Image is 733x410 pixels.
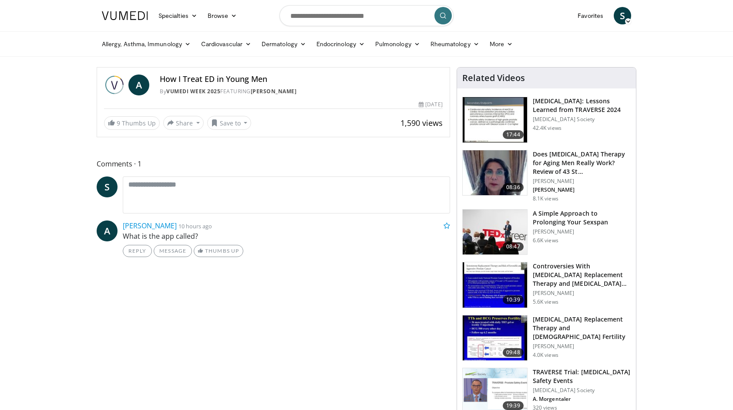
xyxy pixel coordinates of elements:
a: Message [154,245,192,257]
a: A [97,220,118,241]
a: 08:47 A Simple Approach to Prolonging Your Sexspan [PERSON_NAME] 6.6K views [462,209,631,255]
span: 19:39 [503,401,524,410]
span: 09:48 [503,348,524,357]
p: [PERSON_NAME] [533,228,631,235]
button: Share [163,116,204,130]
a: 09:48 [MEDICAL_DATA] Replacement Therapy and [DEMOGRAPHIC_DATA] Fertility [PERSON_NAME] 4.0K views [462,315,631,361]
input: Search topics, interventions [279,5,454,26]
h3: Controversies With [MEDICAL_DATA] Replacement Therapy and [MEDICAL_DATA] Can… [533,262,631,288]
a: More [484,35,518,53]
img: c4bd4661-e278-4c34-863c-57c104f39734.150x105_q85_crop-smart_upscale.jpg [463,210,527,255]
h3: Does [MEDICAL_DATA] Therapy for Aging Men Really Work? Review of 43 St… [533,150,631,176]
p: [PERSON_NAME] [533,290,631,297]
a: Favorites [572,7,609,24]
p: [PERSON_NAME] [533,186,631,193]
a: S [97,176,118,197]
a: Browse [202,7,242,24]
a: Pulmonology [370,35,425,53]
img: 4d4bce34-7cbb-4531-8d0c-5308a71d9d6c.150x105_q85_crop-smart_upscale.jpg [463,150,527,196]
a: 17:44 [MEDICAL_DATA]: Lessons Learned from TRAVERSE 2024 [MEDICAL_DATA] Society 42.4K views [462,97,631,143]
a: 10:39 Controversies With [MEDICAL_DATA] Replacement Therapy and [MEDICAL_DATA] Can… [PERSON_NAME]... [462,262,631,308]
h3: A Simple Approach to Prolonging Your Sexspan [533,209,631,227]
p: 42.4K views [533,125,562,132]
div: [DATE] [419,101,442,108]
h4: How I Treat ED in Young Men [160,75,443,84]
a: Specialties [153,7,202,24]
span: 9 [117,119,120,127]
h3: [MEDICAL_DATA] Replacement Therapy and [DEMOGRAPHIC_DATA] Fertility [533,315,631,341]
span: 08:47 [503,242,524,251]
a: Endocrinology [311,35,370,53]
a: Thumbs Up [194,245,243,257]
a: Allergy, Asthma, Immunology [97,35,196,53]
a: A [128,75,149,95]
button: Save to [207,116,252,130]
p: [MEDICAL_DATA] Society [533,387,631,394]
a: Reply [123,245,152,257]
a: Vumedi Week 2025 [166,88,220,95]
h3: [MEDICAL_DATA]: Lessons Learned from TRAVERSE 2024 [533,97,631,114]
a: Dermatology [256,35,311,53]
p: 8.1K views [533,195,558,202]
p: 4.0K views [533,352,558,359]
a: S [614,7,631,24]
p: A. Morgentaler [533,396,631,403]
h3: TRAVERSE Trial: [MEDICAL_DATA] Safety Events [533,368,631,385]
span: 17:44 [503,130,524,139]
span: Comments 1 [97,158,450,169]
img: 58e29ddd-d015-4cd9-bf96-f28e303b730c.150x105_q85_crop-smart_upscale.jpg [463,315,527,361]
div: By FEATURING [160,88,443,95]
p: What is the app called? [123,231,450,241]
p: [PERSON_NAME] [533,343,631,350]
span: 1,590 views [400,118,443,128]
span: 08:36 [503,183,524,192]
p: [PERSON_NAME] [533,178,631,185]
img: 1317c62a-2f0d-4360-bee0-b1bff80fed3c.150x105_q85_crop-smart_upscale.jpg [463,97,527,142]
p: 6.6K views [533,237,558,244]
a: 9 Thumbs Up [104,116,160,130]
small: 10 hours ago [178,222,212,230]
a: 08:36 Does [MEDICAL_DATA] Therapy for Aging Men Really Work? Review of 43 St… [PERSON_NAME] [PERS... [462,150,631,202]
a: [PERSON_NAME] [123,221,177,230]
img: Vumedi Week 2025 [104,75,125,95]
a: Rheumatology [425,35,484,53]
p: [MEDICAL_DATA] Society [533,116,631,123]
p: 5.6K views [533,298,558,305]
h4: Related Videos [462,73,525,83]
a: Cardiovascular [196,35,256,53]
img: 418933e4-fe1c-4c2e-be56-3ce3ec8efa3b.150x105_q85_crop-smart_upscale.jpg [463,262,527,308]
img: VuMedi Logo [102,11,148,20]
a: [PERSON_NAME] [251,88,297,95]
span: 10:39 [503,295,524,304]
